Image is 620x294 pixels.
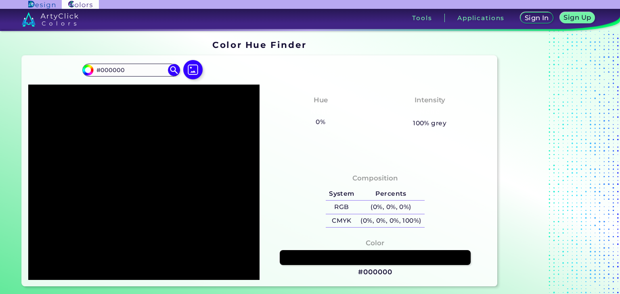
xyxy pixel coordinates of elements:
h5: (0%, 0%, 0%, 100%) [358,214,425,228]
h1: Color Hue Finder [212,39,306,51]
h5: Sign Up [565,14,590,21]
h3: Applications [457,15,505,21]
h5: Sign In [526,15,548,21]
h3: #000000 [358,267,392,277]
img: logo_artyclick_colors_white.svg [22,12,79,27]
img: icon picture [183,60,203,79]
a: Sign Up [561,13,593,23]
h5: System [326,187,357,201]
h3: Tools [412,15,432,21]
h5: RGB [326,201,357,214]
h5: 100% grey [413,118,446,128]
img: icon search [168,64,180,76]
iframe: Advertisement [501,37,601,289]
img: ArtyClick Design logo [28,1,55,8]
h5: Percents [358,187,425,201]
h4: Intensity [415,94,445,106]
h4: Hue [314,94,328,106]
input: type color.. [94,65,169,76]
h5: CMYK [326,214,357,228]
h4: Composition [352,172,398,184]
h4: Color [366,237,384,249]
h3: None [416,107,443,117]
a: Sign In [522,13,552,23]
h3: None [307,107,334,117]
h5: 0% [312,117,328,127]
h5: (0%, 0%, 0%) [358,201,425,214]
